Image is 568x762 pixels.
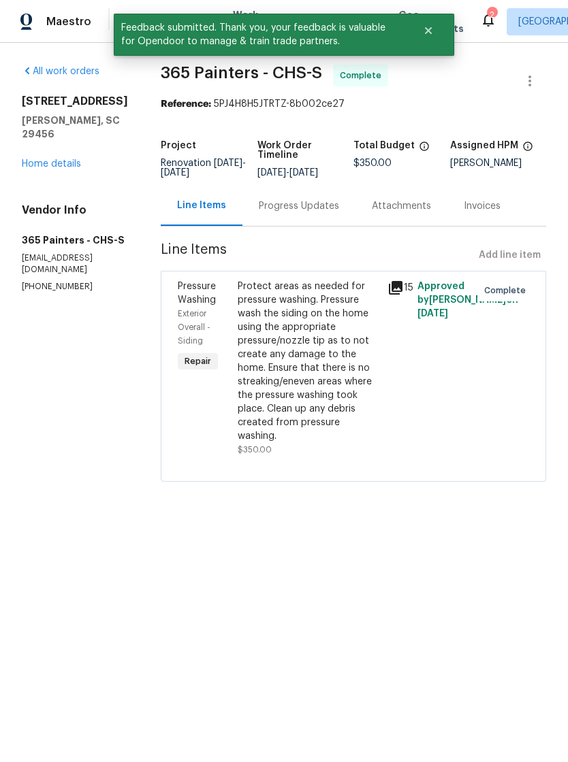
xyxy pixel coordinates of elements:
[233,8,268,35] span: Work Orders
[289,168,318,178] span: [DATE]
[398,8,464,35] span: Geo Assignments
[178,310,210,345] span: Exterior Overall - Siding
[340,69,387,82] span: Complete
[22,114,128,141] h5: [PERSON_NAME], SC 29456
[417,282,518,318] span: Approved by [PERSON_NAME] on
[46,15,91,29] span: Maestro
[161,99,211,109] b: Reference:
[388,280,409,296] div: 15
[487,8,496,22] div: 2
[178,282,216,305] span: Pressure Washing
[22,252,128,276] p: [EMAIL_ADDRESS][DOMAIN_NAME]
[419,141,430,159] span: The total cost of line items that have been proposed by Opendoor. This sum includes line items th...
[353,141,415,150] h5: Total Budget
[257,168,318,178] span: -
[114,14,406,56] span: Feedback submitted. Thank you, your feedback is valuable for Opendoor to manage & train trade par...
[372,199,431,213] div: Attachments
[353,159,392,168] span: $350.00
[177,199,226,212] div: Line Items
[161,243,473,268] span: Line Items
[450,159,547,168] div: [PERSON_NAME]
[484,284,531,297] span: Complete
[238,280,379,443] div: Protect areas as needed for pressure washing. Pressure wash the siding on the home using the appr...
[450,141,518,150] h5: Assigned HPM
[22,203,128,217] h4: Vendor Info
[417,309,448,318] span: [DATE]
[22,233,128,247] h5: 365 Painters - CHS-S
[161,141,196,150] h5: Project
[161,159,246,178] span: Renovation
[161,159,246,178] span: -
[22,159,81,169] a: Home details
[259,199,339,213] div: Progress Updates
[22,67,99,76] a: All work orders
[214,159,242,168] span: [DATE]
[257,168,286,178] span: [DATE]
[22,281,128,293] p: [PHONE_NUMBER]
[464,199,501,213] div: Invoices
[522,141,533,159] span: The hpm assigned to this work order.
[161,97,546,111] div: 5PJ4H8H5JTRTZ-8b002ce27
[238,446,272,454] span: $350.00
[179,354,217,368] span: Repair
[406,17,451,44] button: Close
[161,168,189,178] span: [DATE]
[22,95,128,108] h2: [STREET_ADDRESS]
[161,65,322,81] span: 365 Painters - CHS-S
[257,141,354,160] h5: Work Order Timeline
